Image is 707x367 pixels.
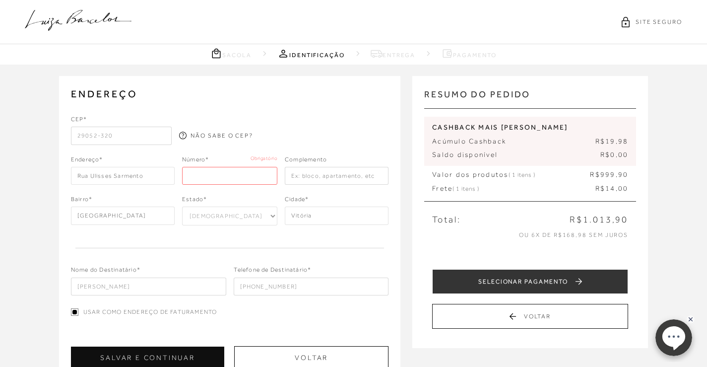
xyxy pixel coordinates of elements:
[71,308,78,316] input: Usar como endereço de faturamento
[432,184,479,194] span: Frete
[509,171,535,178] span: ( 1 itens )
[234,265,312,277] span: Telefone de Destinatário*
[71,167,175,185] input: Rua, Logradouro, Avenida, etc
[605,184,615,192] span: 14
[432,150,628,160] p: Saldo disponível
[441,47,496,60] a: Pagamento
[595,184,605,192] span: R$
[71,265,140,277] span: Nome do Destinatário*
[71,127,172,145] input: _ _ _ _ _- _ _ _
[452,185,479,192] span: ( 1 itens )
[71,195,92,207] span: Bairro*
[71,155,103,167] span: Endereço*
[616,184,629,192] span: ,00
[182,195,207,207] span: Estado*
[519,231,628,238] span: ou 6x de R$168,98 sem juros
[432,137,628,147] p: Acúmulo Cashback
[210,47,252,60] a: Sacola
[616,170,629,178] span: ,90
[182,155,209,167] span: Número*
[234,278,389,295] input: ( )
[636,18,682,26] span: SITE SEGURO
[432,269,628,294] button: SELECIONAR PAGAMENTO
[600,150,628,160] span: R$0,00
[432,304,628,329] button: Voltar
[285,155,327,167] span: Complemento
[432,123,628,133] span: CASHBACK MAIS [PERSON_NAME]
[600,170,616,178] span: 999
[285,167,388,185] input: Ex: bloco, apartamento, etc
[432,170,535,180] span: Valor dos produtos
[285,195,309,207] span: Cidade*
[595,137,629,147] span: R$19,98
[371,47,415,60] a: Entrega
[251,155,278,167] span: Obrigatório
[570,214,628,226] span: R$1.013,90
[424,88,636,108] h2: RESUMO DO PEDIDO
[277,47,345,60] a: Identificação
[590,170,600,178] span: R$
[83,308,217,316] span: Usar como endereço de faturamento
[432,214,460,226] span: Total:
[179,132,253,140] a: NÃO SABE O CEP?
[71,88,389,100] h2: ENDEREÇO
